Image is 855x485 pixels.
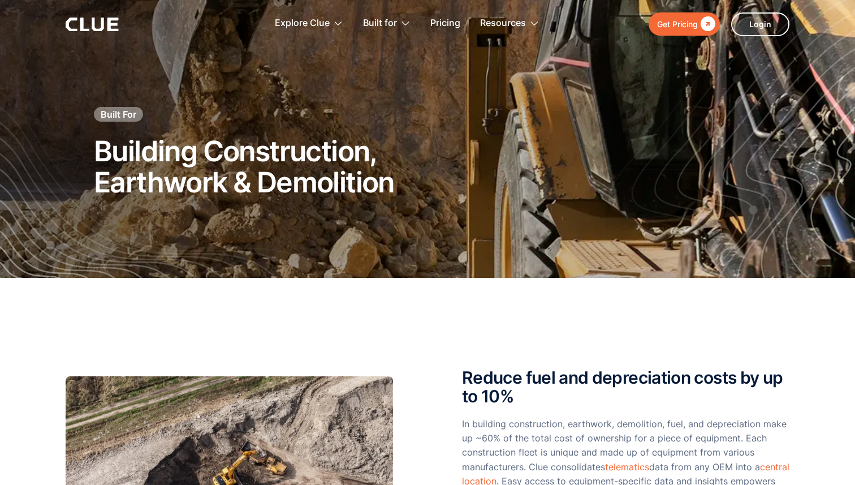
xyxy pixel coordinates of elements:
a: Login [731,12,789,36]
a: telematics [605,461,649,473]
a: Get Pricing [649,12,720,36]
div: Get Pricing [657,17,698,31]
div: Explore Clue [275,6,343,41]
div: Resources [480,6,526,41]
div: Built For [101,108,136,121]
div: Resources [480,6,539,41]
a: Pricing [430,6,460,41]
div: Built for [363,6,397,41]
div: Built for [363,6,411,41]
a: Built For [94,107,143,122]
h2: Reduce fuel and depreciation costs by up to 10% [462,368,789,406]
div:  [698,17,715,31]
div: Explore Clue [275,6,330,41]
h1: Building Construction, Earthwork & Demolition [94,136,394,198]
